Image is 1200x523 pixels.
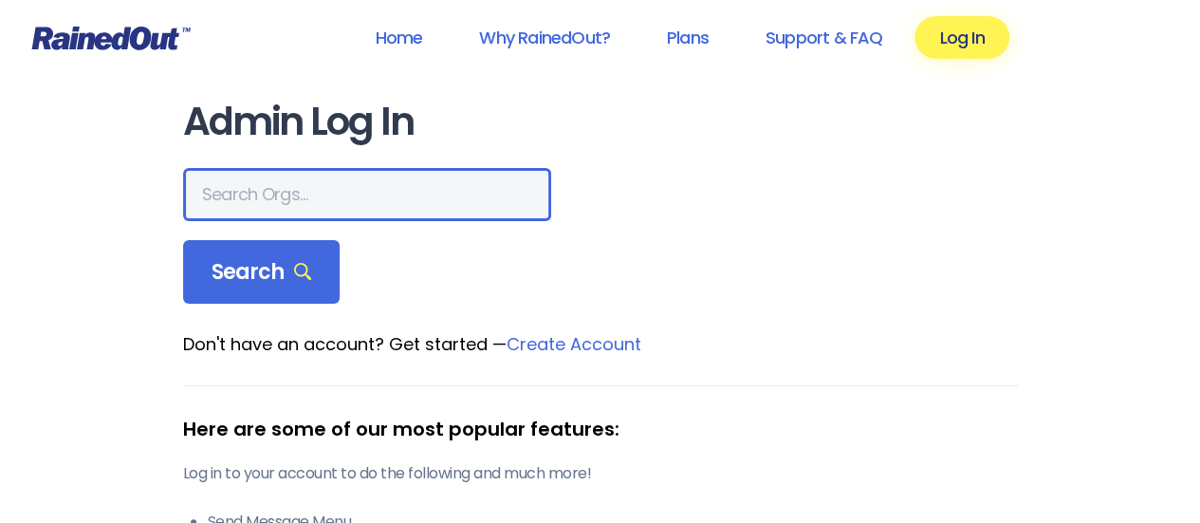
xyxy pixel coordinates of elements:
[183,168,551,221] input: Search Orgs…
[642,16,733,59] a: Plans
[350,16,447,59] a: Home
[507,332,641,356] a: Create Account
[183,415,1018,443] div: Here are some of our most popular features:
[183,101,1018,143] h1: Admin Log In
[741,16,907,59] a: Support & FAQ
[183,240,341,305] div: Search
[454,16,635,59] a: Why RainedOut?
[183,462,1018,485] p: Log in to your account to do the following and much more!
[212,259,312,286] span: Search
[914,16,1008,59] a: Log In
